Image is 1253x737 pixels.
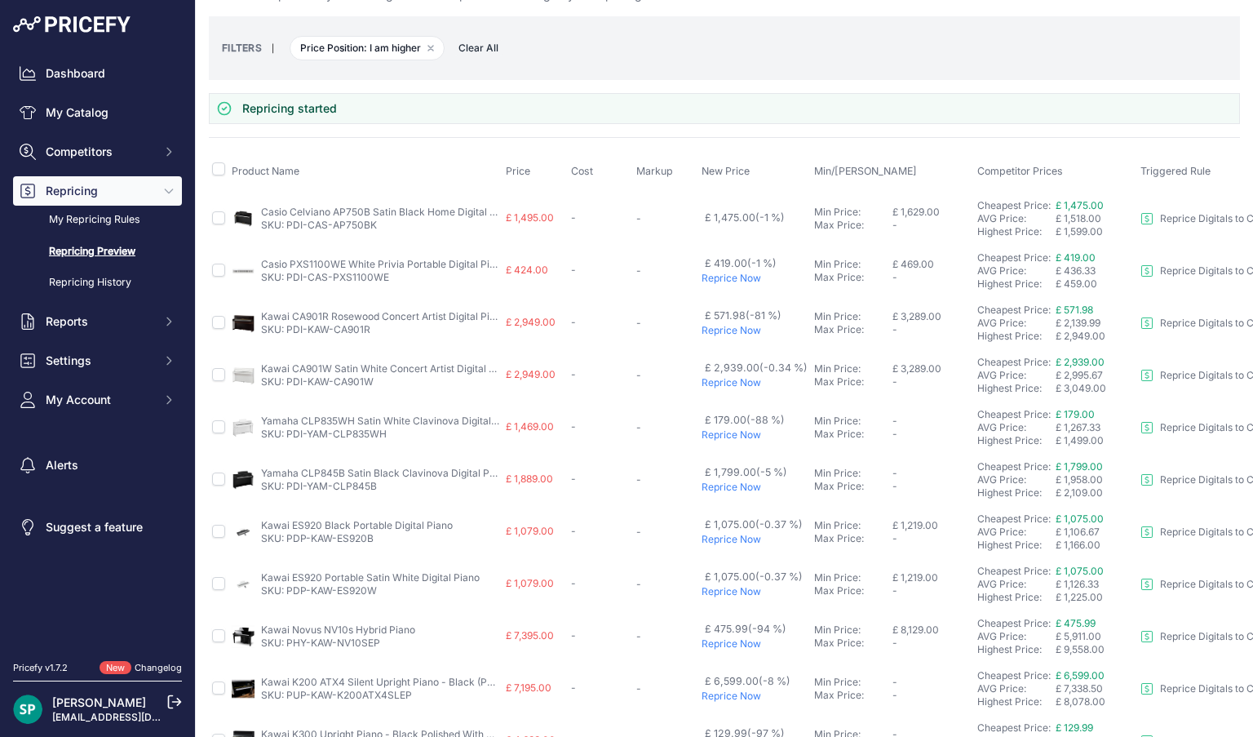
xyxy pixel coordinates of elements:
a: £ 2,939.00 [1056,356,1105,368]
div: Min Price: [814,362,892,375]
span: - [571,264,576,276]
div: Max Price: [814,532,892,545]
a: SKU: PDI-CAS-PXS1100WE [261,271,389,283]
span: Settings [46,353,153,369]
a: £ 6,599.00 [1056,669,1105,682]
a: Kawai Novus NV10s Hybrid Piano [261,624,415,636]
span: (-1 %) [747,257,777,269]
span: £ 8,078.00 [1056,695,1105,708]
span: £ 1,079.00 [506,577,554,589]
a: £ 129.99 [1056,721,1093,734]
a: Highest Price: [977,695,1042,708]
div: £ 1,629.00 [892,206,971,219]
span: - [571,211,576,224]
a: Kawai K200 ATX4 Silent Upright Piano - Black (Polished) with Silver Fittings [261,676,610,688]
span: (-94 %) [748,623,786,635]
span: £ 3,049.00 [1056,382,1106,394]
span: - [892,467,897,479]
div: Max Price: [814,428,892,441]
span: £ 419.00 [1056,251,1096,264]
span: Competitors [46,144,153,160]
a: Dashboard [13,59,182,88]
span: - [571,577,576,589]
a: Highest Price: [977,591,1042,603]
span: £ 9,558.00 [1056,643,1105,655]
p: Reprice Now [702,376,808,389]
span: £ 475.99 [705,623,786,635]
div: AVG Price: [977,630,1056,643]
span: £ 179.00 [705,414,785,426]
a: [PERSON_NAME] [52,695,146,709]
div: £ 8,129.00 [892,624,971,637]
span: - [636,526,641,538]
a: Kawai ES920 Portable Satin White Digital Piano [261,571,480,584]
div: £ 7,338.50 [1056,682,1134,695]
div: Max Price: [814,480,892,493]
span: £ 571.98 [1056,304,1093,316]
div: £ 2,139.99 [1056,317,1134,330]
small: FILTERS [222,42,262,54]
span: £ 7,395.00 [506,629,554,642]
span: (-1 %) [755,211,785,224]
span: £ 2,949.00 [506,368,556,380]
a: Cheapest Price: [977,513,1051,525]
span: £ 1,469.00 [506,420,554,433]
span: (-88 %) [746,414,785,426]
a: Cheapest Price: [977,251,1051,264]
a: SKU: PDP-KAW-ES920W [261,584,377,597]
span: - [636,264,641,277]
nav: Sidebar [13,59,182,642]
span: - [636,473,641,486]
a: £ 475.99 [1056,617,1096,629]
div: £ 436.33 [1056,264,1134,277]
span: £ 1,499.00 [1056,434,1104,446]
div: £ 1,267.33 [1056,421,1134,434]
a: Cheapest Price: [977,669,1051,682]
a: SKU: PDI-YAM-CLP845B [261,480,377,492]
a: Suggest a feature [13,513,182,542]
a: Highest Price: [977,382,1042,394]
a: Cheapest Price: [977,304,1051,316]
div: Min Price: [814,258,892,271]
div: AVG Price: [977,578,1056,591]
a: £ 1,475.00 [1056,199,1104,211]
div: Max Price: [814,219,892,232]
div: Min Price: [814,206,892,219]
div: AVG Price: [977,212,1056,225]
a: Changelog [135,662,182,673]
div: £ 1,126.33 [1056,578,1134,591]
div: £ 2,995.67 [1056,369,1134,382]
span: £ 2,939.00 [705,362,808,374]
div: Min Price: [814,571,892,584]
a: SKU: PDI-KAW-CA901W [261,375,374,388]
span: Repricing [46,183,153,199]
span: £ 2,109.00 [1056,486,1103,499]
span: (-5 %) [756,466,787,478]
span: £ 1,075.00 [705,571,803,583]
span: Reports [46,313,153,330]
div: AVG Price: [977,473,1056,486]
span: - [892,532,897,544]
p: Reprice Now [702,324,808,337]
span: - [571,473,576,485]
span: Clear All [450,40,507,56]
div: Min Price: [814,676,892,689]
span: - [636,578,641,590]
span: - [571,682,576,694]
span: My Account [46,392,153,408]
div: £ 469.00 [892,258,971,271]
span: £ 459.00 [1056,277,1097,290]
p: Reprice Now [702,272,808,285]
a: Cheapest Price: [977,199,1051,211]
a: Highest Price: [977,434,1042,446]
span: - [892,637,897,649]
div: £ 1,219.00 [892,571,971,584]
a: Repricing History [13,269,182,297]
a: Highest Price: [977,539,1042,551]
button: Reports [13,307,182,336]
button: My Account [13,385,182,415]
span: - [892,428,897,440]
span: £ 2,949.00 [1056,330,1105,342]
